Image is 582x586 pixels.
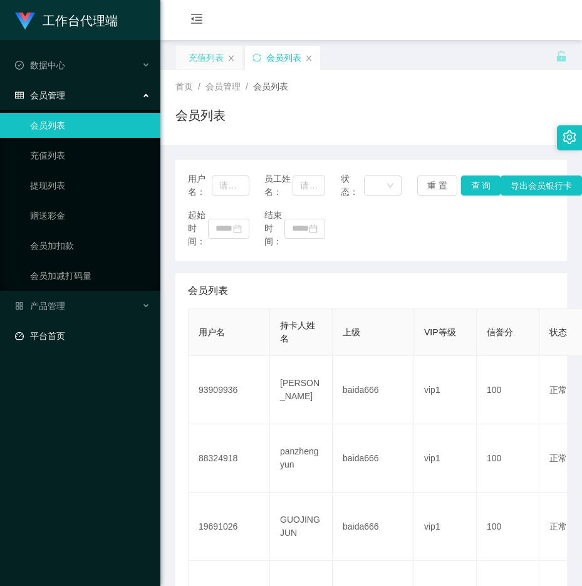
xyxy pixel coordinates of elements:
[264,172,293,199] span: 员工姓名：
[233,224,242,233] i: 图标: calendar
[189,46,224,70] div: 充值列表
[175,1,218,41] i: 图标: menu-fold
[414,493,477,561] td: vip1
[198,81,200,92] span: /
[43,1,118,41] h1: 工作台代理端
[266,46,301,70] div: 会员列表
[270,356,333,424] td: [PERSON_NAME]
[305,55,313,62] i: 图标: close
[189,493,270,561] td: 19691026
[15,323,150,348] a: 图标: dashboard平台首页
[252,53,261,62] i: 图标: sync
[246,81,248,92] span: /
[15,91,24,100] i: 图标: table
[333,493,414,561] td: baida666
[477,493,539,561] td: 100
[30,203,150,228] a: 赠送彩金
[280,320,315,343] span: 持卡人姓名
[15,301,65,311] span: 产品管理
[15,61,24,70] i: 图标: check-circle-o
[188,172,212,199] span: 用户名：
[501,175,582,196] button: 导出会员银行卡
[293,175,325,196] input: 请输入
[549,453,567,463] span: 正常
[30,233,150,258] a: 会员加扣款
[189,424,270,493] td: 88324918
[15,60,65,70] span: 数据中心
[387,182,394,191] i: 图标: down
[341,172,364,199] span: 状态：
[270,493,333,561] td: GUOJINGJUN
[15,13,35,30] img: logo.9652507e.png
[30,173,150,198] a: 提现列表
[188,283,228,298] span: 会员列表
[563,130,576,144] i: 图标: setting
[188,209,208,248] span: 起始时间：
[264,209,284,248] span: 结束时间：
[189,356,270,424] td: 93909936
[424,327,456,337] span: VIP等级
[477,356,539,424] td: 100
[549,521,567,531] span: 正常
[15,301,24,310] i: 图标: appstore-o
[333,424,414,493] td: baida666
[477,424,539,493] td: 100
[487,327,513,337] span: 信誉分
[309,224,318,233] i: 图标: calendar
[417,175,457,196] button: 重 置
[556,51,567,62] i: 图标: unlock
[549,385,567,395] span: 正常
[30,143,150,168] a: 充值列表
[253,81,288,92] span: 会员列表
[30,263,150,288] a: 会员加减打码量
[414,424,477,493] td: vip1
[212,175,249,196] input: 请输入
[343,327,360,337] span: 上级
[175,106,226,125] h1: 会员列表
[15,90,65,100] span: 会员管理
[199,327,225,337] span: 用户名
[270,424,333,493] td: panzhengyun
[15,15,118,25] a: 工作台代理端
[333,356,414,424] td: baida666
[549,327,567,337] span: 状态
[461,175,501,196] button: 查 询
[205,81,241,92] span: 会员管理
[175,81,193,92] span: 首页
[227,55,235,62] i: 图标: close
[30,113,150,138] a: 会员列表
[414,356,477,424] td: vip1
